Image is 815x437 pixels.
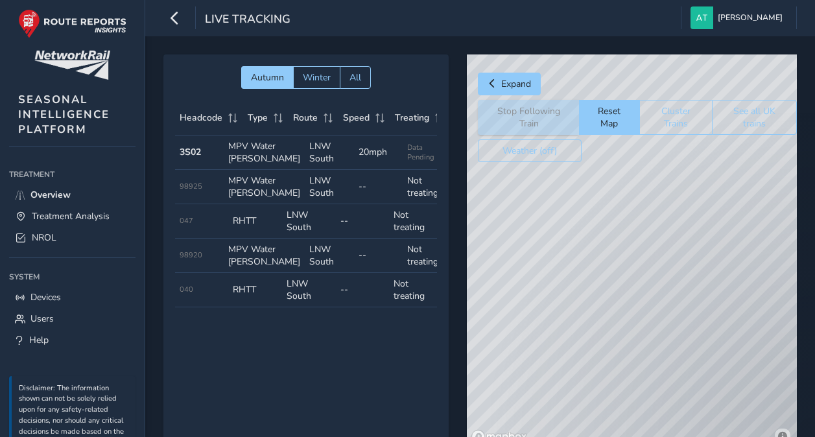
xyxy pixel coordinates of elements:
td: Not treating [403,170,452,204]
span: Help [29,334,49,346]
span: [PERSON_NAME] [718,6,783,29]
td: -- [336,204,390,239]
td: MPV Water [PERSON_NAME] [224,239,305,273]
span: Users [30,313,54,325]
td: LNW South [282,204,336,239]
td: 20mph [354,136,403,170]
img: customer logo [34,51,110,80]
td: Not treating [403,239,452,273]
td: LNW South [305,136,354,170]
td: LNW South [305,170,354,204]
div: System [9,267,136,287]
button: See all UK trains [712,100,797,135]
div: Treatment [9,165,136,184]
iframe: Intercom live chat [771,393,802,424]
td: RHTT [228,273,282,307]
span: 98925 [180,182,202,191]
span: Treating [395,112,429,124]
td: -- [354,170,403,204]
td: RHTT [228,204,282,239]
img: rr logo [18,9,126,38]
button: All [340,66,371,89]
span: Winter [303,71,331,84]
span: All [349,71,361,84]
a: Treatment Analysis [9,206,136,227]
a: NROL [9,227,136,248]
span: Route [293,112,318,124]
td: Not treating [389,204,443,239]
td: MPV Water [PERSON_NAME] [224,136,305,170]
span: Live Tracking [205,11,290,29]
span: Treatment Analysis [32,210,110,222]
strong: 3S02 [180,146,201,158]
button: Expand [478,73,541,95]
span: Headcode [180,112,222,124]
td: LNW South [282,273,336,307]
span: Overview [30,189,71,201]
span: Expand [501,78,531,90]
span: Data Pending [407,143,447,162]
a: Users [9,308,136,329]
a: Help [9,329,136,351]
button: [PERSON_NAME] [691,6,787,29]
span: 040 [180,285,193,294]
button: Winter [293,66,340,89]
button: Cluster Trains [639,100,712,135]
td: MPV Water [PERSON_NAME] [224,170,305,204]
td: -- [336,273,390,307]
span: Devices [30,291,61,303]
td: -- [354,239,403,273]
span: 98920 [180,250,202,260]
span: NROL [32,231,56,244]
a: Overview [9,184,136,206]
button: Autumn [241,66,293,89]
button: Reset Map [579,100,639,135]
td: Not treating [389,273,443,307]
span: Speed [343,112,370,124]
button: Weather (off) [478,139,582,162]
td: LNW South [305,239,354,273]
a: Devices [9,287,136,308]
img: diamond-layout [691,6,713,29]
span: Autumn [251,71,284,84]
span: 047 [180,216,193,226]
span: Type [248,112,268,124]
span: SEASONAL INTELLIGENCE PLATFORM [18,92,110,137]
